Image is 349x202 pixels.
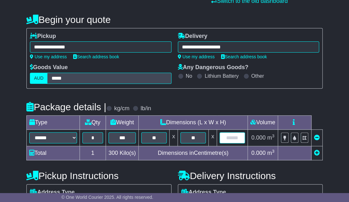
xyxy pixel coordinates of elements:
[30,189,75,196] label: Address Type
[26,102,106,112] h4: Package details |
[61,195,153,200] span: © One World Courier 2025. All rights reserved.
[114,105,129,112] label: kg/cm
[272,149,275,154] sup: 3
[170,130,178,146] td: x
[26,146,80,160] td: Total
[205,73,239,79] label: Lithium Battery
[178,64,248,71] label: Any Dangerous Goods?
[30,64,68,71] label: Goods Value
[178,170,323,181] h4: Delivery Instructions
[267,134,275,141] span: m
[26,170,171,181] h4: Pickup Instructions
[248,116,278,130] td: Volume
[178,54,215,59] a: Use my address
[73,54,119,59] a: Search address book
[267,150,275,156] span: m
[30,54,67,59] a: Use my address
[209,130,217,146] td: x
[251,73,264,79] label: Other
[26,116,80,130] td: Type
[314,150,320,156] a: Add new item
[181,189,226,196] label: Address Type
[139,116,248,130] td: Dimensions (L x W x H)
[30,33,56,40] label: Pickup
[30,73,48,84] label: AUD
[106,116,138,130] td: Weight
[186,73,192,79] label: No
[26,14,323,25] h4: Begin your quote
[178,33,207,40] label: Delivery
[141,105,151,112] label: lb/in
[314,134,320,141] a: Remove this item
[80,146,106,160] td: 1
[106,146,138,160] td: Kilo(s)
[221,54,267,59] a: Search address book
[80,116,106,130] td: Qty
[251,134,266,141] span: 0.000
[251,150,266,156] span: 0.000
[108,150,118,156] span: 300
[139,146,248,160] td: Dimensions in Centimetre(s)
[272,133,275,138] sup: 3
